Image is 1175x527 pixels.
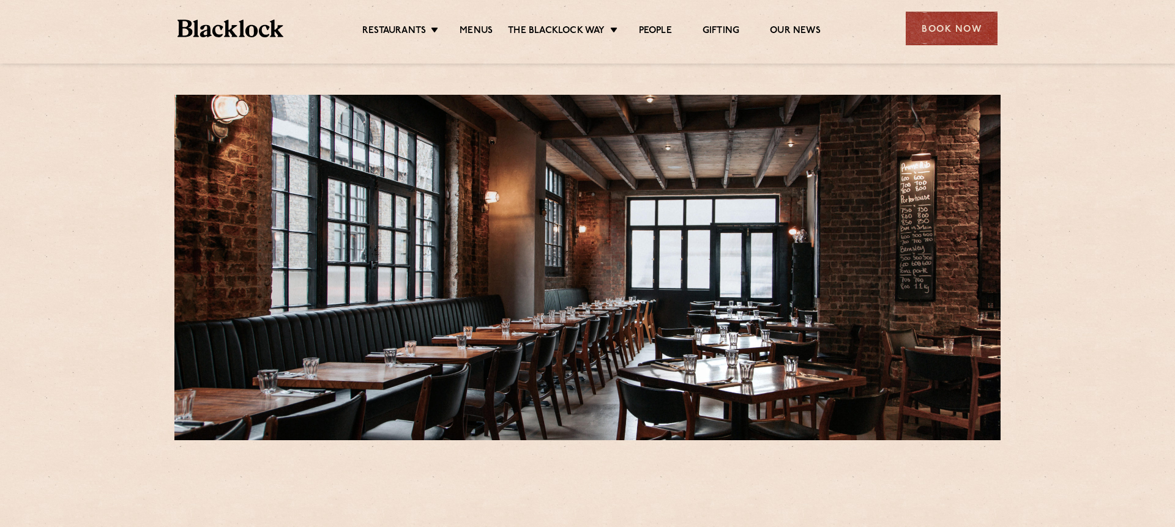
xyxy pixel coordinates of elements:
a: Gifting [703,25,739,39]
a: People [639,25,672,39]
a: Restaurants [362,25,426,39]
div: Book Now [906,12,998,45]
a: Our News [770,25,821,39]
img: BL_Textured_Logo-footer-cropped.svg [177,20,283,37]
a: The Blacklock Way [508,25,605,39]
a: Menus [460,25,493,39]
